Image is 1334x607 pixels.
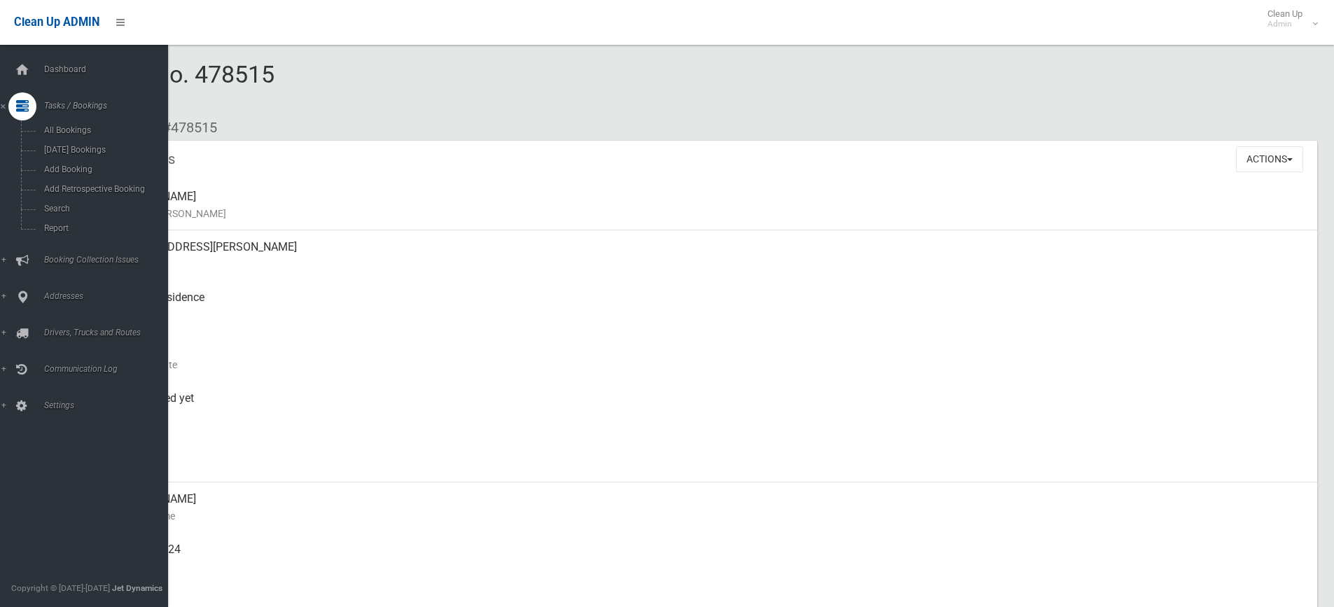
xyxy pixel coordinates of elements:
small: Name of [PERSON_NAME] [112,205,1306,222]
span: Addresses [40,291,179,301]
span: Dashboard [40,64,179,74]
div: 0415 438 624 [112,533,1306,583]
small: Contact Name [112,508,1306,524]
span: Search [40,204,167,214]
span: Communication Log [40,364,179,374]
span: [DATE] Bookings [40,145,167,155]
small: Pickup Point [112,306,1306,323]
span: Clean Up ADMIN [14,15,99,29]
div: [STREET_ADDRESS][PERSON_NAME] [112,230,1306,281]
small: Address [112,256,1306,272]
span: Settings [40,400,179,410]
small: Admin [1267,19,1302,29]
span: Booking No. 478515 [62,60,275,115]
span: Tasks / Bookings [40,101,179,111]
li: #478515 [153,115,217,141]
span: Drivers, Trucks and Routes [40,328,179,337]
div: [DATE] [112,432,1306,482]
span: Copyright © [DATE]-[DATE] [11,583,110,593]
span: Booking Collection Issues [40,255,179,265]
span: Add Retrospective Booking [40,184,167,194]
span: All Bookings [40,125,167,135]
div: Front of Residence [112,281,1306,331]
button: Actions [1236,146,1303,172]
div: [DATE] [112,331,1306,382]
span: Clean Up [1260,8,1316,29]
div: Not collected yet [112,382,1306,432]
strong: Jet Dynamics [112,583,162,593]
div: [PERSON_NAME] [112,482,1306,533]
span: Report [40,223,167,233]
small: Collection Date [112,356,1306,373]
small: Zone [112,457,1306,474]
small: Collected At [112,407,1306,424]
small: Mobile [112,558,1306,575]
div: [PERSON_NAME] [112,180,1306,230]
span: Add Booking [40,165,167,174]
